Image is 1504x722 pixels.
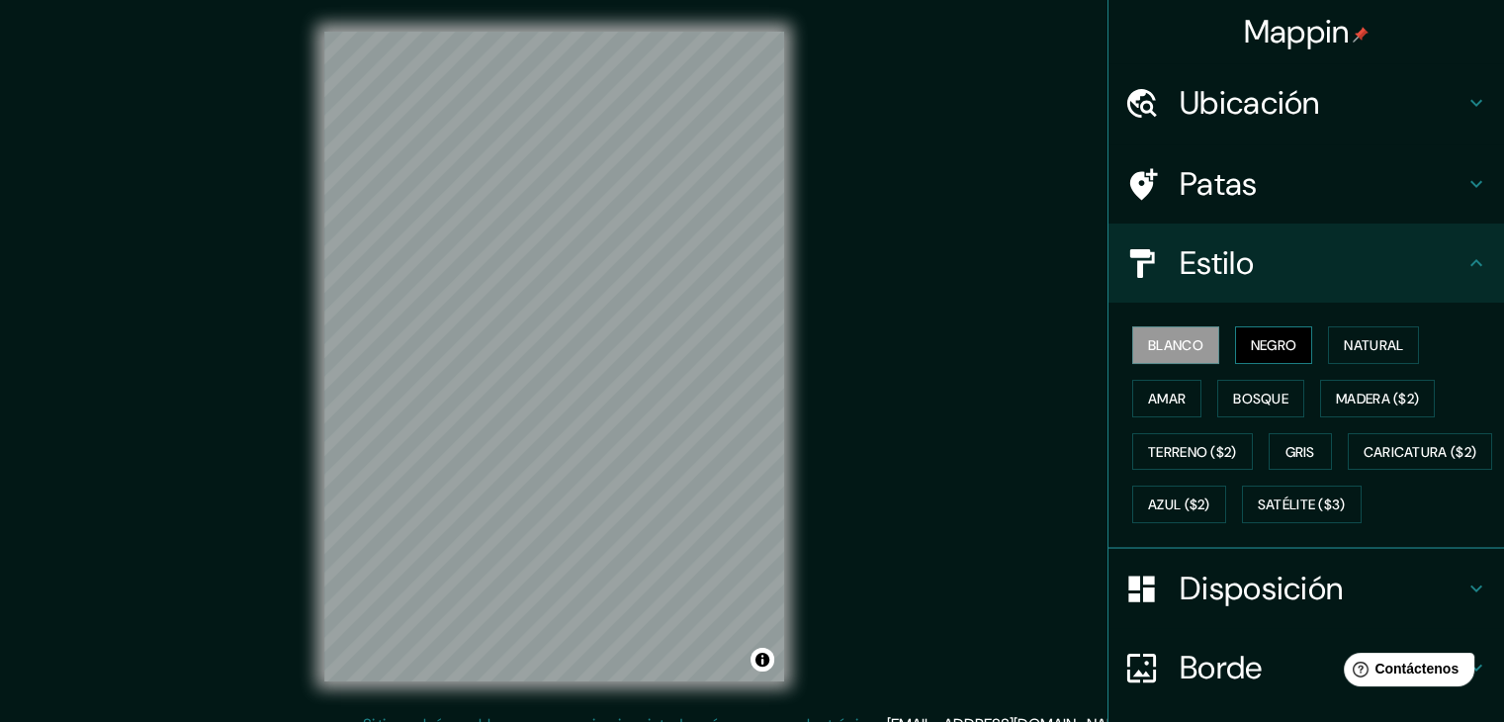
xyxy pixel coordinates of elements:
button: Amar [1132,380,1201,417]
font: Estilo [1180,242,1254,284]
font: Caricatura ($2) [1364,443,1477,461]
canvas: Mapa [324,32,784,681]
button: Madera ($2) [1320,380,1435,417]
button: Gris [1269,433,1332,471]
button: Bosque [1217,380,1304,417]
font: Satélite ($3) [1258,496,1346,514]
font: Gris [1285,443,1315,461]
font: Negro [1251,336,1297,354]
div: Patas [1108,144,1504,224]
button: Negro [1235,326,1313,364]
font: Disposición [1180,568,1343,609]
div: Disposición [1108,549,1504,628]
button: Caricatura ($2) [1348,433,1493,471]
button: Azul ($2) [1132,486,1226,523]
button: Natural [1328,326,1419,364]
div: Ubicación [1108,63,1504,142]
iframe: Lanzador de widgets de ayuda [1328,645,1482,700]
button: Satélite ($3) [1242,486,1362,523]
font: Ubicación [1180,82,1320,124]
font: Bosque [1233,390,1288,407]
div: Borde [1108,628,1504,707]
img: pin-icon.png [1353,27,1369,43]
button: Terreno ($2) [1132,433,1253,471]
font: Mappin [1244,11,1350,52]
button: Blanco [1132,326,1219,364]
font: Azul ($2) [1148,496,1210,514]
font: Madera ($2) [1336,390,1419,407]
font: Blanco [1148,336,1203,354]
font: Amar [1148,390,1186,407]
font: Terreno ($2) [1148,443,1237,461]
font: Natural [1344,336,1403,354]
font: Borde [1180,647,1263,688]
font: Patas [1180,163,1258,205]
button: Activar o desactivar atribución [751,648,774,672]
div: Estilo [1108,224,1504,303]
